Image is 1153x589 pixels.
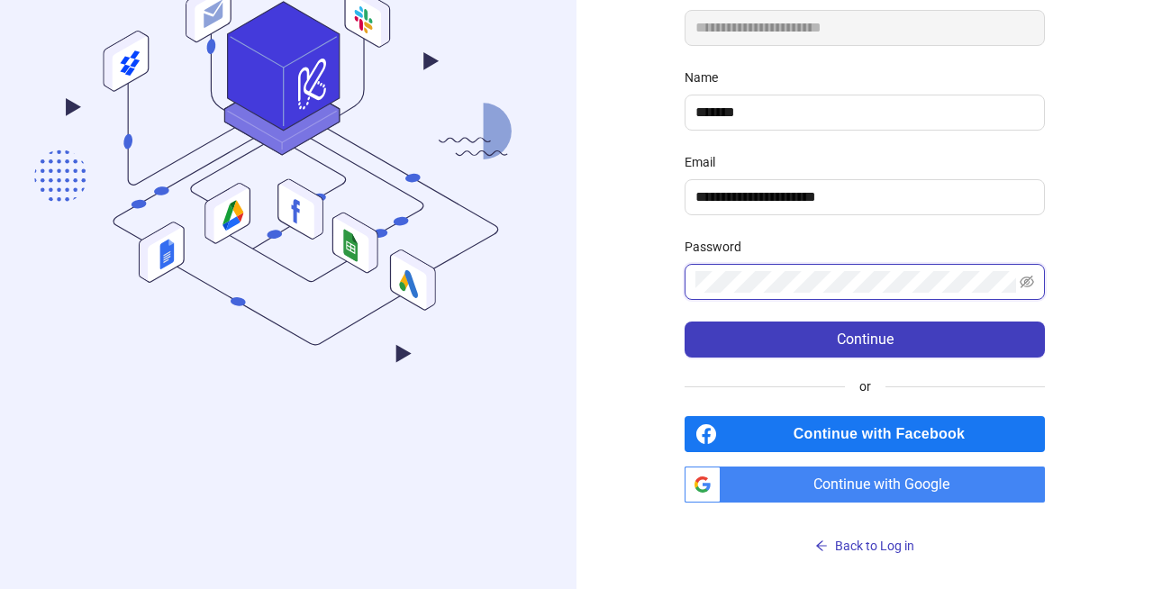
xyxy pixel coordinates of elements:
[728,467,1045,503] span: Continue with Google
[685,152,727,172] label: Email
[837,331,894,348] span: Continue
[815,539,828,552] span: arrow-left
[695,271,1016,293] input: Password
[845,376,885,396] span: or
[685,467,1045,503] a: Continue with Google
[685,503,1045,560] a: Back to Log in
[685,531,1045,560] button: Back to Log in
[1020,275,1034,289] span: eye-invisible
[685,237,753,257] label: Password
[685,416,1045,452] a: Continue with Facebook
[685,10,1045,46] input: organizationName
[695,186,1030,208] input: Email
[835,539,914,553] span: Back to Log in
[724,416,1045,452] span: Continue with Facebook
[685,68,730,87] label: Name
[695,102,1030,123] input: Name
[685,322,1045,358] button: Continue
